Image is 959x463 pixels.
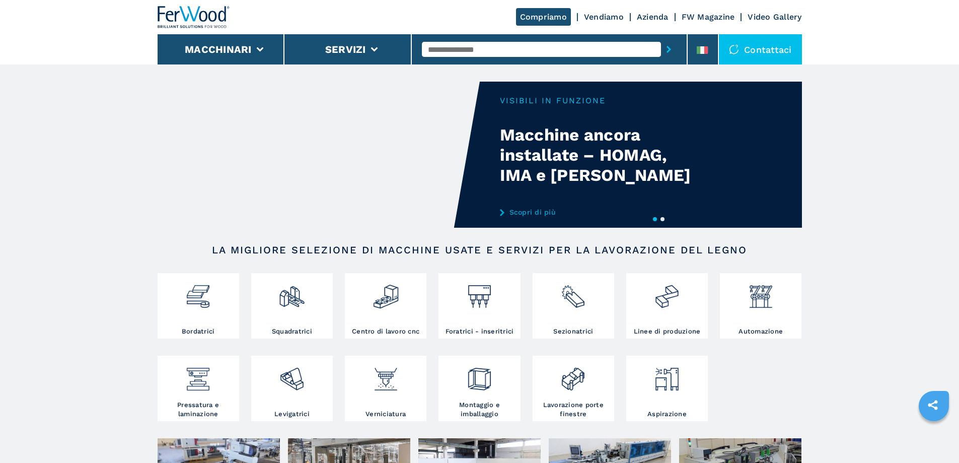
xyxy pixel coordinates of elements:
a: Aspirazione [626,356,708,421]
a: Linee di produzione [626,273,708,339]
img: bordatrici_1.png [185,276,211,310]
a: Squadratrici [251,273,333,339]
a: Lavorazione porte finestre [533,356,614,421]
h3: Squadratrici [272,327,312,336]
h3: Aspirazione [647,410,687,419]
a: Automazione [720,273,801,339]
a: Foratrici - inseritrici [438,273,520,339]
img: lavorazione_porte_finestre_2.png [560,358,586,392]
img: squadratrici_2.png [278,276,305,310]
a: Azienda [637,12,669,22]
h3: Pressatura e laminazione [160,401,237,419]
img: verniciatura_1.png [373,358,399,392]
img: foratrici_inseritrici_2.png [466,276,493,310]
img: centro_di_lavoro_cnc_2.png [373,276,399,310]
button: 2 [660,217,665,221]
a: Scopri di più [500,208,697,216]
h3: Bordatrici [182,327,215,336]
h3: Montaggio e imballaggio [441,401,518,419]
img: linee_di_produzione_2.png [653,276,680,310]
h3: Lavorazione porte finestre [535,401,612,419]
h3: Foratrici - inseritrici [446,327,514,336]
h3: Levigatrici [274,410,310,419]
h3: Centro di lavoro cnc [352,327,419,336]
h3: Automazione [739,327,783,336]
img: sezionatrici_2.png [560,276,586,310]
a: FW Magazine [682,12,735,22]
h3: Verniciatura [365,410,406,419]
img: pressa-strettoia.png [185,358,211,392]
img: automazione.png [748,276,774,310]
a: Bordatrici [158,273,239,339]
img: Ferwood [158,6,230,28]
a: Pressatura e laminazione [158,356,239,421]
iframe: Chat [916,418,951,455]
a: sharethis [920,392,945,418]
a: Sezionatrici [533,273,614,339]
a: Montaggio e imballaggio [438,356,520,421]
a: Levigatrici [251,356,333,421]
h3: Linee di produzione [634,327,701,336]
button: Macchinari [185,43,252,55]
a: Centro di lavoro cnc [345,273,426,339]
a: Vendiamo [584,12,624,22]
a: Compriamo [516,8,571,26]
a: Verniciatura [345,356,426,421]
img: montaggio_imballaggio_2.png [466,358,493,392]
a: Video Gallery [748,12,801,22]
button: submit-button [661,38,677,61]
img: aspirazione_1.png [653,358,680,392]
h3: Sezionatrici [553,327,593,336]
button: Servizi [325,43,366,55]
button: 1 [653,217,657,221]
video: Your browser does not support the video tag. [158,82,480,228]
img: Contattaci [729,44,739,54]
h2: LA MIGLIORE SELEZIONE DI MACCHINE USATE E SERVIZI PER LA LAVORAZIONE DEL LEGNO [190,244,770,256]
img: levigatrici_2.png [278,358,305,392]
div: Contattaci [719,34,802,64]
